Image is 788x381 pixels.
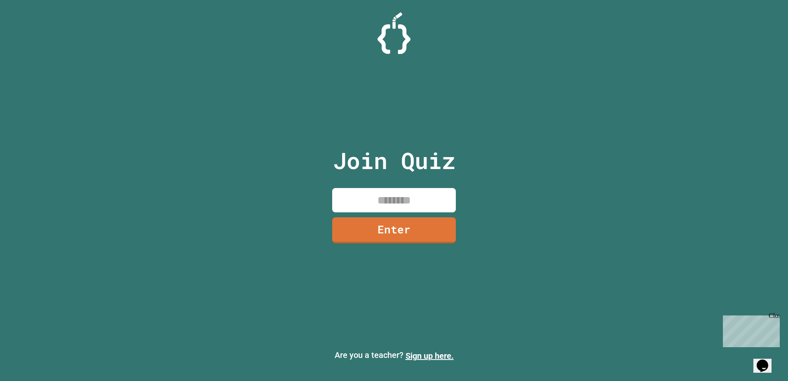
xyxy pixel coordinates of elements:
div: Chat with us now!Close [3,3,57,52]
a: Enter [332,217,456,243]
p: Are you a teacher? [7,349,781,362]
p: Join Quiz [333,143,455,178]
img: Logo.svg [378,12,410,54]
iframe: chat widget [753,348,780,373]
a: Sign up here. [406,351,454,361]
iframe: chat widget [720,312,780,347]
